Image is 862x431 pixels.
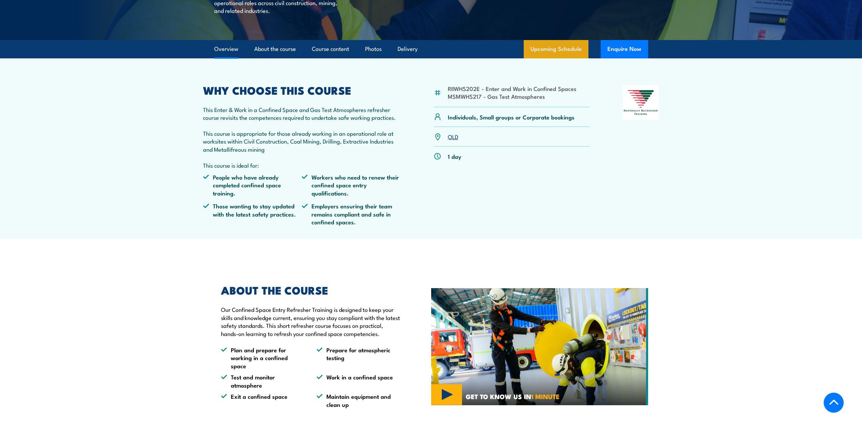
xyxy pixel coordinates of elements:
[312,40,349,58] a: Course content
[448,113,575,121] p: Individuals, Small groups or Corporate bookings
[601,40,648,58] button: Enquire Now
[221,346,304,370] li: Plan and prepare for working in a confined space
[448,152,461,160] p: 1 day
[317,346,400,370] li: Prepare for atmospheric testing
[214,40,238,58] a: Overview
[398,40,418,58] a: Delivery
[203,202,302,226] li: Those wanting to stay updated with the latest safety practices.
[221,392,304,408] li: Exit a confined space
[221,285,400,295] h2: ABOUT THE COURSE
[531,391,560,401] strong: 1 MINUTE
[524,40,588,58] a: Upcoming Schedule
[203,106,401,169] p: This Enter & Work in a Confined Space and Gas Test Atmospheres refresher course revisits the comp...
[203,173,302,197] li: People who have already completed confined space training.
[365,40,382,58] a: Photos
[221,373,304,389] li: Test and monitor atmosphere
[302,173,401,197] li: Workers who need to renew their confined space entry qualifications.
[466,393,560,399] span: GET TO KNOW US IN
[302,202,401,226] li: Employers ensuring their team remains compliant and safe in confined spaces.
[317,373,400,389] li: Work in a confined space
[203,85,401,95] h2: WHY CHOOSE THIS COURSE
[431,288,648,406] img: Confined Space Entry Training
[448,85,576,92] li: RIIWHS202E - Enter and Work in Confined Spaces
[623,85,659,120] img: Nationally Recognised Training logo.
[221,305,400,337] p: Our Confined Space Entry Refresher Training is designed to keep your skills and knowledge current...
[254,40,296,58] a: About the course
[448,132,458,140] a: QLD
[448,92,576,100] li: MSMWHS217 - Gas Test Atmospheres
[317,392,400,408] li: Maintain equipment and clean up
